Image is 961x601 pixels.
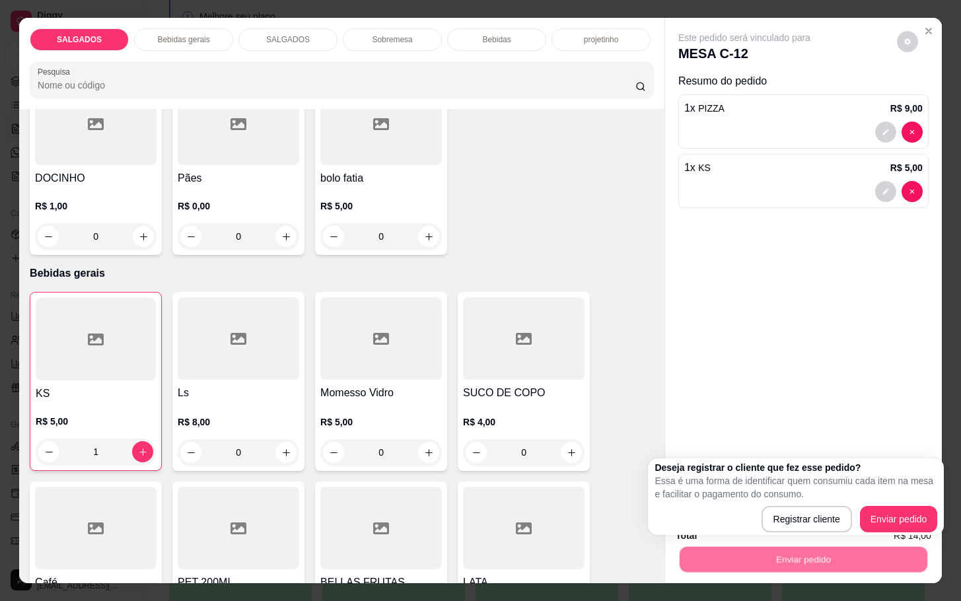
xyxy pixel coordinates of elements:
[30,265,654,281] p: Bebidas gerais
[178,385,299,401] h4: Ls
[897,31,918,52] button: decrease-product-quantity
[38,226,59,247] button: decrease-product-quantity
[178,170,299,186] h4: Pães
[178,415,299,429] p: R$ 8,00
[890,161,923,174] p: R$ 5,00
[275,442,297,463] button: increase-product-quantity
[678,31,810,44] p: Este pedido será vinculado para
[35,575,157,590] h4: Café
[680,546,927,572] button: Enviar pedido
[894,528,931,543] span: R$ 14,00
[157,34,209,45] p: Bebidas gerais
[902,181,923,202] button: decrease-product-quantity
[584,34,619,45] p: projetinho
[860,506,938,532] button: Enviar pedido
[36,386,156,402] h4: KS
[320,385,442,401] h4: Momesso Vidro
[320,170,442,186] h4: bolo fatia
[655,474,937,501] p: Essa é uma forma de identificar quem consumiu cada item na mesa e facilitar o pagamento do consumo.
[463,575,585,590] h4: LATA
[463,415,585,429] p: R$ 4,00
[655,461,937,474] h2: Deseja registrar o cliente que fez esse pedido?
[418,226,439,247] button: increase-product-quantity
[698,103,725,114] span: PIZZA
[320,575,442,590] h4: BELLAS FRUTAS
[678,44,810,63] p: MESA C-12
[875,181,896,202] button: decrease-product-quantity
[180,442,201,463] button: decrease-product-quantity
[323,226,344,247] button: decrease-product-quantity
[323,442,344,463] button: decrease-product-quantity
[463,385,585,401] h4: SUCO DE COPO
[132,441,153,462] button: increase-product-quantity
[902,122,923,143] button: decrease-product-quantity
[372,34,412,45] p: Sobremesa
[918,20,939,42] button: Close
[890,102,923,115] p: R$ 9,00
[36,415,156,428] p: R$ 5,00
[178,199,299,213] p: R$ 0,00
[38,66,75,77] label: Pesquisa
[684,160,711,176] p: 1 x
[482,34,511,45] p: Bebidas
[762,506,852,532] button: Registrar cliente
[698,162,711,173] span: KS
[133,226,154,247] button: increase-product-quantity
[684,100,725,116] p: 1 x
[38,441,59,462] button: decrease-product-quantity
[418,442,439,463] button: increase-product-quantity
[38,79,635,92] input: Pesquisa
[320,199,442,213] p: R$ 5,00
[875,122,896,143] button: decrease-product-quantity
[57,34,102,45] p: SALGADOS
[561,442,582,463] button: increase-product-quantity
[320,415,442,429] p: R$ 5,00
[266,34,310,45] p: SALGADOS
[35,170,157,186] h4: DOCINHO
[35,199,157,213] p: R$ 1,00
[678,73,929,89] p: Resumo do pedido
[466,442,487,463] button: decrease-product-quantity
[676,530,697,541] strong: Total
[178,575,299,590] h4: PET 200ML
